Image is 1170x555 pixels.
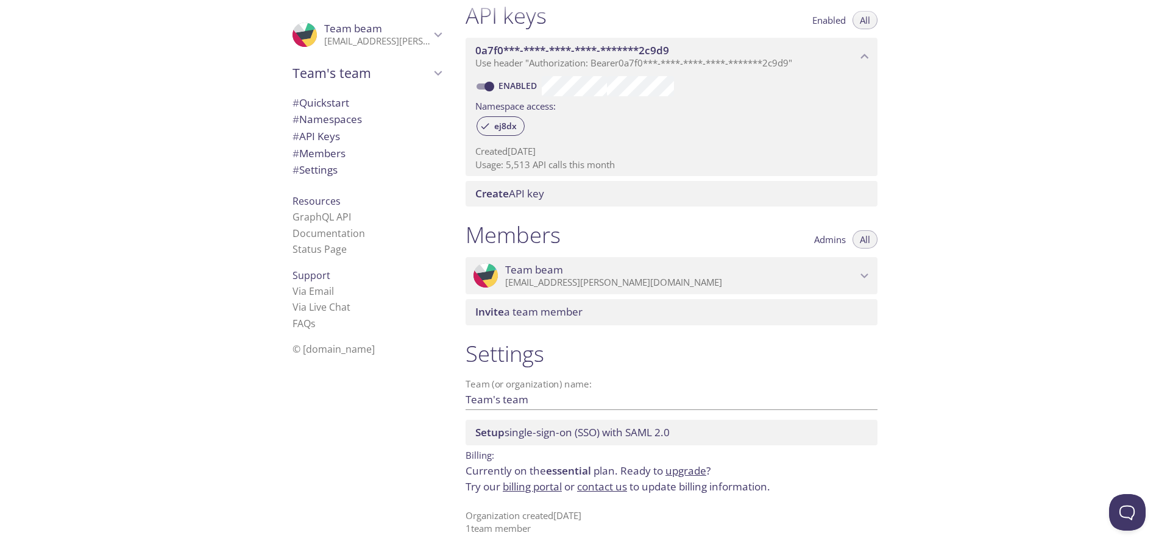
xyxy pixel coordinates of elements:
[292,227,365,240] a: Documentation
[292,65,430,82] span: Team's team
[292,242,347,256] a: Status Page
[466,221,561,249] h1: Members
[324,35,430,48] p: [EMAIL_ADDRESS][PERSON_NAME][DOMAIN_NAME]
[292,163,299,177] span: #
[292,163,338,177] span: Settings
[497,80,542,91] a: Enabled
[466,509,877,536] p: Organization created [DATE] 1 team member
[283,15,451,55] div: Team beam
[853,11,877,29] button: All
[466,463,877,494] p: Currently on the plan.
[853,230,877,249] button: All
[292,146,346,160] span: Members
[475,305,504,319] span: Invite
[487,121,524,132] span: ej8dx
[475,186,544,200] span: API key
[475,96,556,114] label: Namespace access:
[292,112,299,126] span: #
[311,317,316,330] span: s
[503,479,562,493] a: billing portal
[292,300,350,314] a: Via Live Chat
[292,96,299,110] span: #
[292,285,334,298] a: Via Email
[805,11,853,29] button: Enabled
[466,181,877,207] div: Create API Key
[665,464,706,478] a: upgrade
[477,116,525,136] div: ej8dx
[546,464,591,478] span: essential
[466,2,547,29] h1: API keys
[292,210,351,224] a: GraphQL API
[466,420,877,445] div: Setup SSO
[292,129,340,143] span: API Keys
[807,230,853,249] button: Admins
[475,425,670,439] span: single-sign-on (SSO) with SAML 2.0
[466,257,877,295] div: Team beam
[292,129,299,143] span: #
[292,96,349,110] span: Quickstart
[283,57,451,89] div: Team's team
[505,277,857,289] p: [EMAIL_ADDRESS][PERSON_NAME][DOMAIN_NAME]
[466,479,770,493] span: Try our or to update billing information.
[292,269,330,282] span: Support
[475,425,505,439] span: Setup
[292,317,316,330] a: FAQ
[475,158,868,171] p: Usage: 5,513 API calls this month
[324,21,382,35] span: Team beam
[466,299,877,325] div: Invite a team member
[283,128,451,145] div: API Keys
[292,194,341,208] span: Resources
[283,111,451,128] div: Namespaces
[292,112,362,126] span: Namespaces
[475,305,583,319] span: a team member
[466,445,877,463] p: Billing:
[283,161,451,179] div: Team Settings
[283,145,451,162] div: Members
[292,146,299,160] span: #
[577,479,627,493] a: contact us
[475,145,868,158] p: Created [DATE]
[466,340,877,367] h1: Settings
[620,464,711,478] span: Ready to ?
[283,94,451,111] div: Quickstart
[505,263,563,277] span: Team beam
[466,380,592,389] label: Team (or organization) name:
[292,342,375,356] span: © [DOMAIN_NAME]
[475,186,509,200] span: Create
[1109,494,1146,531] iframe: Help Scout Beacon - Open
